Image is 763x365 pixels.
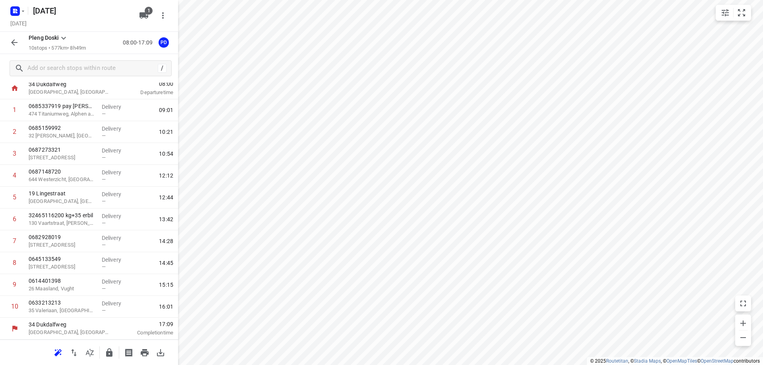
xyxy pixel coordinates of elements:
[13,281,16,288] div: 9
[29,102,95,110] p: 0685337919 pay [PERSON_NAME]
[343,198,486,206] p: Delivery
[102,103,131,111] p: Delivery
[343,161,347,167] span: —
[159,303,173,311] span: 16:01
[414,72,749,80] p: Departure time
[343,117,347,123] span: —
[29,80,111,88] p: 34 Dukdalfweg
[102,278,131,286] p: Delivery
[38,183,337,191] p: 23 Barneveldstraat, Tilburg
[38,153,337,160] p: 32465116200 kg+35 erbil
[159,193,173,201] span: 12:44
[13,128,16,135] div: 2
[159,237,173,245] span: 14:28
[38,138,337,146] p: 41 Halewijnstraat, Etten-Leur
[156,35,172,50] button: PD
[27,62,158,75] input: Add or search stops within route
[343,242,486,250] p: Delivery
[30,4,133,17] h5: Rename
[734,5,749,21] button: Fit zoom
[10,25,753,35] p: Driver: Pleng Doski
[29,233,95,241] p: 0682928019
[101,345,117,361] button: Lock route
[414,63,749,71] span: 08:00
[102,190,131,198] p: Delivery
[29,176,95,183] p: 644 Westerzicht, Vlissingen
[29,255,95,263] p: 0645133549
[38,175,337,183] p: 0682928019
[38,130,337,138] p: 0687273321
[13,106,16,114] div: 1
[22,112,26,120] div: 2
[414,263,749,271] span: 14:58
[734,90,749,98] span: 09:01
[38,197,337,205] p: 0645133549
[102,168,131,176] p: Delivery
[343,206,347,212] span: —
[29,124,95,132] p: 0685159992
[102,154,106,160] span: —
[343,87,486,95] p: Delivery
[102,111,106,117] span: —
[159,150,173,158] span: 10:54
[159,281,173,289] span: 15:15
[29,299,95,307] p: 0633213213
[734,245,749,253] span: 13:51
[22,201,26,209] div: 6
[606,358,628,364] a: Routetitan
[38,160,337,168] p: 130 Vaartstraat, [PERSON_NAME]
[29,211,95,219] p: 32465116200 kg+35 erbil
[38,64,404,71] p: 34 Dukdalfweg
[634,358,661,364] a: Stadia Maps
[734,201,749,209] span: 12:34
[159,172,173,180] span: 12:12
[29,189,95,197] p: 19 Lingestraat
[29,44,86,52] p: 10 stops • 577km • 8h49m
[159,259,173,267] span: 14:45
[29,168,95,176] p: 0687148720
[136,8,152,23] button: 1
[10,16,753,25] p: Shift: 08:00 - 14:58
[29,241,95,249] p: 23 Barneveldstraat, Tilburg
[716,5,751,21] div: small contained button group
[343,228,347,234] span: —
[343,176,486,183] p: Delivery
[121,80,173,88] span: 08:00
[38,264,404,272] p: 34 Dukdalfweg
[102,147,131,154] p: Delivery
[22,156,26,164] div: 4
[29,328,111,336] p: [GEOGRAPHIC_DATA], [GEOGRAPHIC_DATA]
[102,133,106,139] span: —
[22,90,26,97] div: 1
[158,64,167,73] div: /
[734,134,749,142] span: 10:54
[343,139,347,145] span: —
[38,108,337,116] p: 0685159992
[102,264,106,270] span: —
[66,348,82,356] span: Reverse route
[38,272,404,280] p: [GEOGRAPHIC_DATA], [GEOGRAPHIC_DATA]
[734,223,749,231] span: 13:04
[50,348,66,356] span: Reoptimize route
[159,128,173,136] span: 10:21
[414,272,749,280] p: Completion time
[38,219,337,227] p: 0614401398
[102,307,106,313] span: —
[38,249,337,257] p: 35 Valeriaan, [GEOGRAPHIC_DATA]
[38,94,337,102] p: 474 Titaniumweg, Alphen aan den Rijn
[11,303,18,310] div: 10
[666,358,697,364] a: OpenMapTiles
[29,307,95,315] p: 35 Valeriaan, [GEOGRAPHIC_DATA]
[22,179,26,186] div: 5
[29,219,95,227] p: 130 Vaartstraat, [PERSON_NAME]
[38,205,337,213] p: 29 Afrikaanderstraat, Tilburg
[102,212,131,220] p: Delivery
[102,220,106,226] span: —
[343,220,486,228] p: Delivery
[145,7,153,15] span: 1
[121,329,173,337] p: Completion time
[590,358,760,364] li: © 2025 , © , © © contributors
[701,358,734,364] a: OpenStreetMap
[29,110,95,118] p: 474 Titaniumweg, Alphen aan den Rijn
[22,245,26,253] div: 8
